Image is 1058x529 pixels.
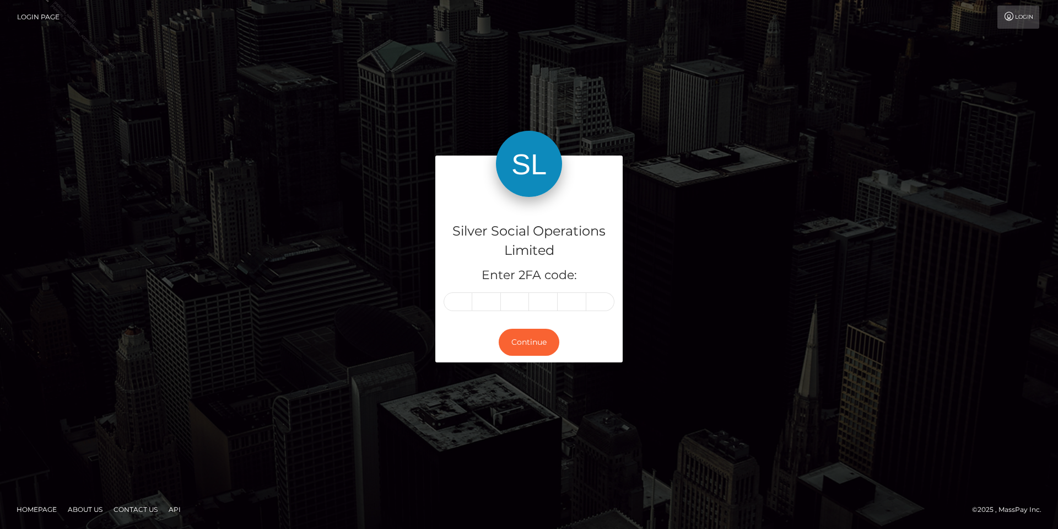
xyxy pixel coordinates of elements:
h5: Enter 2FA code: [444,267,614,284]
a: API [164,501,185,518]
a: Login [997,6,1039,29]
button: Continue [499,329,559,356]
a: Login Page [17,6,60,29]
img: Silver Social Operations Limited [496,131,562,197]
a: About Us [63,501,107,518]
h4: Silver Social Operations Limited [444,222,614,260]
a: Contact Us [109,501,162,518]
div: © 2025 , MassPay Inc. [972,504,1050,516]
a: Homepage [12,501,61,518]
